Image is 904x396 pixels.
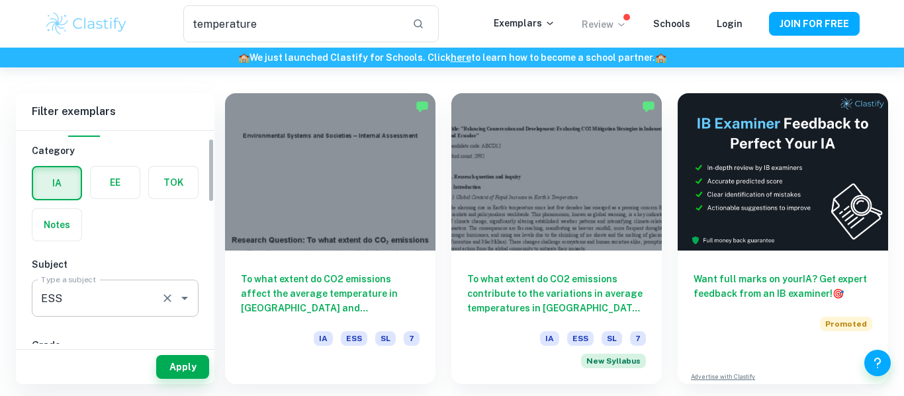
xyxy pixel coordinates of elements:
[32,338,199,352] h6: Grade
[341,331,367,346] span: ESS
[820,317,872,331] span: Promoted
[540,331,559,346] span: IA
[451,93,662,384] a: To what extent do CO2 emissions contribute to the variations in average temperatures in [GEOGRAPH...
[91,167,140,198] button: EE
[241,272,420,315] h6: To what extent do CO2 emissions affect the average temperature in [GEOGRAPHIC_DATA] and [GEOGRAPH...
[678,93,888,384] a: Want full marks on yourIA? Get expert feedback from an IB examiner!PromotedAdvertise with Clastify
[32,257,199,272] h6: Subject
[33,167,81,199] button: IA
[717,19,743,29] a: Login
[494,16,555,30] p: Exemplars
[630,331,646,346] span: 7
[41,274,96,285] label: Type a subject
[694,272,872,301] h6: Want full marks on your IA ? Get expert feedback from an IB examiner!
[642,100,655,113] img: Marked
[769,12,860,36] button: JOIN FOR FREE
[3,50,901,65] h6: We just launched Clastify for Schools. Click to learn how to become a school partner.
[582,17,627,32] p: Review
[183,5,402,42] input: Search for any exemplars...
[655,52,666,63] span: 🏫
[32,143,199,158] h6: Category
[653,19,690,29] a: Schools
[567,331,594,346] span: ESS
[602,331,622,346] span: SL
[864,350,891,376] button: Help and Feedback
[581,354,646,368] span: New Syllabus
[416,100,429,113] img: Marked
[314,331,333,346] span: IA
[451,52,471,63] a: here
[158,289,177,307] button: Clear
[44,11,128,37] img: Clastify logo
[32,209,81,241] button: Notes
[156,355,209,379] button: Apply
[238,52,249,63] span: 🏫
[225,93,435,384] a: To what extent do CO2 emissions affect the average temperature in [GEOGRAPHIC_DATA] and [GEOGRAPH...
[404,331,420,346] span: 7
[375,331,396,346] span: SL
[581,354,646,368] div: Starting from the May 2026 session, the ESS IA requirements have changed. We created this exempla...
[16,93,214,130] h6: Filter exemplars
[833,288,844,299] span: 🎯
[691,372,755,381] a: Advertise with Clastify
[678,93,888,251] img: Thumbnail
[467,272,646,315] h6: To what extent do CO2 emissions contribute to the variations in average temperatures in [GEOGRAPH...
[149,167,198,198] button: TOK
[175,289,194,307] button: Open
